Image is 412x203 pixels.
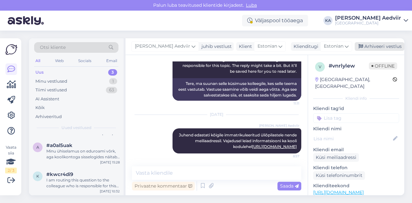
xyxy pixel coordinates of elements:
[100,189,120,194] div: [DATE] 10:32
[199,43,232,50] div: juhib vestlust
[313,189,364,195] a: [URL][DOMAIN_NAME]
[313,105,399,112] p: Kliendi tag'id
[335,15,408,26] a: [PERSON_NAME] Aedviir[GEOGRAPHIC_DATA]
[259,123,299,128] span: [PERSON_NAME] Aedviir
[252,144,297,149] a: [URL][DOMAIN_NAME]
[105,57,118,65] div: Email
[61,125,91,131] span: Uued vestlused
[179,133,298,149] span: Juhend edastati kõigile immatrikuleeritud üliõpilastele nende meiliaadressil. Vajadusel leiad inf...
[315,76,393,90] div: [GEOGRAPHIC_DATA], [GEOGRAPHIC_DATA]
[36,174,39,179] span: k
[335,21,401,26] div: [GEOGRAPHIC_DATA]
[280,183,299,189] span: Saada
[335,15,401,21] div: [PERSON_NAME] Aedviir
[329,62,369,70] div: # vnrlylew
[275,154,299,159] span: 8:57
[275,101,299,106] span: 11:11
[313,171,365,180] div: Küsi telefoninumbrit
[242,15,308,26] div: Väljaspool tööaega
[132,182,195,190] div: Privaatne kommentaar
[46,171,73,177] span: #kwcr4di9
[5,168,17,173] div: 2 / 3
[46,143,72,148] span: #a0al5uak
[314,135,392,142] input: Lisa nimi
[34,57,42,65] div: All
[236,43,252,50] div: Klient
[35,69,44,76] div: Uus
[109,78,117,85] div: 1
[35,114,62,120] div: Arhiveeritud
[257,43,277,50] span: Estonian
[324,43,343,50] span: Estonian
[313,182,399,189] p: Klienditeekond
[313,153,359,162] div: Küsi meiliaadressi
[35,87,67,93] div: Tiimi vestlused
[46,148,120,160] div: Minu ühiselamus on eduroami võrk, aga koolikontoga sisselogides näitab [PERSON_NAME] wifi [PERSON...
[244,2,259,8] span: Luba
[183,57,298,74] span: Hello, I am routing this question to the colleague who is responsible for this topic. The reply m...
[40,44,66,51] span: Otsi kliente
[54,57,65,65] div: Web
[106,87,117,93] div: 63
[77,57,93,65] div: Socials
[313,164,399,171] p: Kliendi telefon
[313,96,399,101] div: Kliendi info
[355,42,404,51] div: Arhiveeri vestlus
[313,113,399,123] input: Lisa tag
[319,64,321,69] span: v
[35,105,45,111] div: Kõik
[323,16,332,25] div: KA
[5,43,17,56] img: Askly Logo
[46,177,120,189] div: I am routing this question to the colleague who is responsible for this topic. The reply might ta...
[369,62,397,69] span: Offline
[291,43,318,50] div: Klienditugi
[5,144,17,173] div: Vaata siia
[35,96,59,102] div: AI Assistent
[36,145,39,150] span: a
[108,69,117,76] div: 3
[135,43,190,50] span: [PERSON_NAME] Aedviir
[35,78,67,85] div: Minu vestlused
[313,146,399,153] p: Kliendi email
[100,160,120,165] div: [DATE] 15:28
[132,112,301,117] div: [DATE]
[313,125,399,132] p: Kliendi nimi
[173,78,301,101] div: Tere, ma suunan selle küsimuse kolleegile, kes selle teema eest vastutab. Vastuse saamine võib ve...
